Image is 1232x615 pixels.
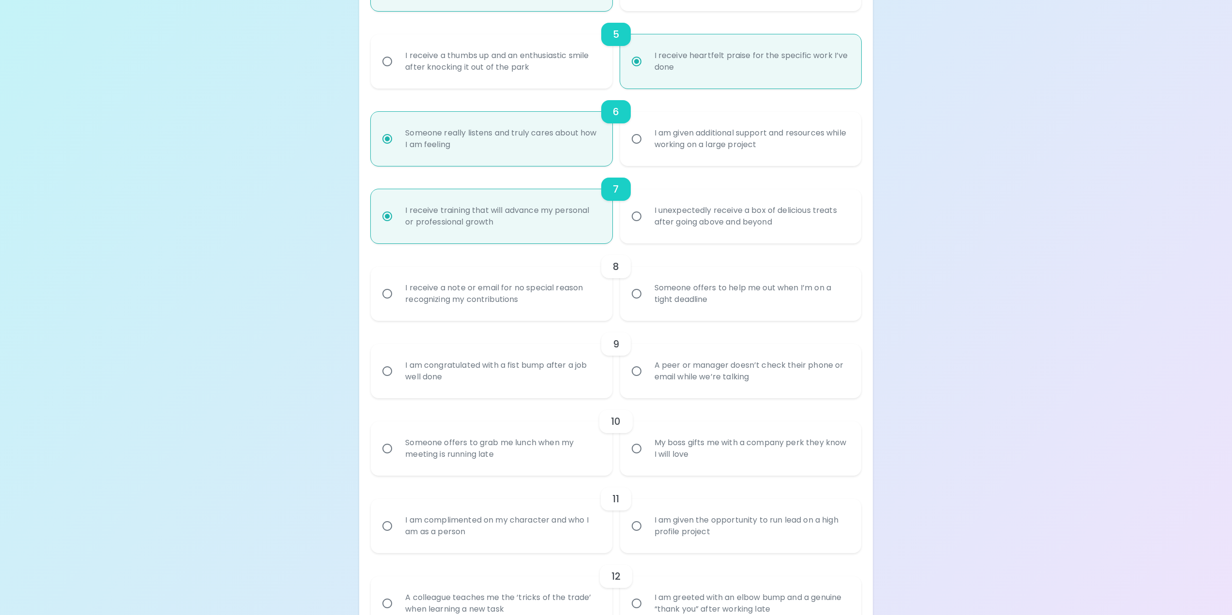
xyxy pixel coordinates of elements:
h6: 8 [613,259,619,274]
div: I receive a thumbs up and an enthusiastic smile after knocking it out of the park [397,38,607,85]
div: I am congratulated with a fist bump after a job well done [397,348,607,394]
div: A peer or manager doesn’t check their phone or email while we’re talking [647,348,856,394]
div: I am given the opportunity to run lead on a high profile project [647,503,856,549]
div: choice-group-check [371,89,861,166]
div: choice-group-check [371,243,861,321]
div: choice-group-check [371,321,861,398]
h6: 5 [613,27,619,42]
div: choice-group-check [371,476,861,553]
div: Someone offers to grab me lunch when my meeting is running late [397,425,607,472]
div: I am complimented on my character and who I am as a person [397,503,607,549]
h6: 10 [611,414,621,429]
div: Someone really listens and truly cares about how I am feeling [397,116,607,162]
div: Someone offers to help me out when I’m on a tight deadline [647,270,856,317]
div: I receive heartfelt praise for the specific work I’ve done [647,38,856,85]
div: I am given additional support and resources while working on a large project [647,116,856,162]
div: I unexpectedly receive a box of delicious treats after going above and beyond [647,193,856,240]
div: choice-group-check [371,11,861,89]
div: choice-group-check [371,398,861,476]
div: My boss gifts me with a company perk they know I will love [647,425,856,472]
h6: 6 [613,104,619,120]
div: I receive a note or email for no special reason recognizing my contributions [397,270,607,317]
div: choice-group-check [371,166,861,243]
h6: 9 [613,336,619,352]
h6: 12 [611,569,621,584]
div: I receive training that will advance my personal or professional growth [397,193,607,240]
h6: 7 [613,181,619,197]
h6: 11 [612,491,619,507]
